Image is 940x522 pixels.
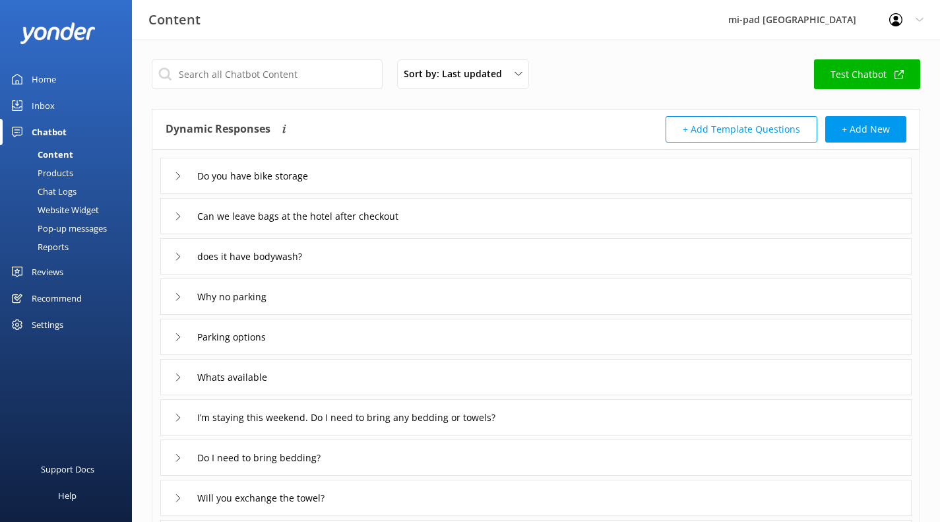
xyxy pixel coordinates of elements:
div: Help [58,482,77,509]
button: + Add New [825,116,906,143]
a: Website Widget [8,201,132,219]
h4: Dynamic Responses [166,116,270,143]
div: Content [8,145,73,164]
div: Settings [32,311,63,338]
a: Products [8,164,132,182]
div: Website Widget [8,201,99,219]
h3: Content [148,9,201,30]
div: Reports [8,238,69,256]
div: Support Docs [41,456,94,482]
div: Products [8,164,73,182]
div: Inbox [32,92,55,119]
a: Pop-up messages [8,219,132,238]
div: Reviews [32,259,63,285]
div: Recommend [32,285,82,311]
div: Chatbot [32,119,67,145]
span: Sort by: Last updated [404,67,510,81]
button: + Add Template Questions [666,116,817,143]
img: yonder-white-logo.png [20,22,96,44]
div: Home [32,66,56,92]
a: Content [8,145,132,164]
a: Reports [8,238,132,256]
a: Test Chatbot [814,59,920,89]
input: Search all Chatbot Content [152,59,383,89]
div: Chat Logs [8,182,77,201]
div: Pop-up messages [8,219,107,238]
a: Chat Logs [8,182,132,201]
